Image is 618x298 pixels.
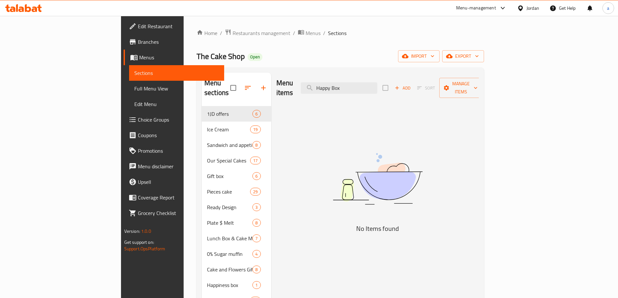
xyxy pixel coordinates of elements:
a: Promotions [124,143,224,159]
span: import [403,52,434,60]
div: Menu-management [456,4,496,12]
span: 29 [250,189,260,195]
span: 8 [253,220,260,226]
span: 6 [253,173,260,179]
div: Pieces cake29 [202,184,271,199]
a: Coverage Report [124,190,224,205]
div: items [252,141,261,149]
span: 6 [253,111,260,117]
div: Our Special Cakes17 [202,153,271,168]
span: Menus [139,54,219,61]
button: Add section [256,80,271,96]
a: Choice Groups [124,112,224,127]
span: 1JD offers [207,110,252,118]
span: Coverage Report [138,194,219,201]
span: Version: [124,227,140,235]
div: Sandwich and appetizer box [207,141,252,149]
span: Full Menu View [134,85,219,92]
span: Ready Design [207,203,252,211]
span: Menus [306,29,321,37]
a: Support.OpsPlatform [124,244,165,253]
div: items [252,234,261,242]
div: items [252,250,261,258]
span: Get support on: [124,238,154,246]
input: search [301,82,377,94]
span: 1.0.0 [141,227,151,235]
a: Full Menu View [129,81,224,96]
div: items [252,266,261,273]
span: Coupons [138,131,219,139]
a: Menus [124,50,224,65]
div: Lunch Box & Cake Mini7 [202,231,271,246]
span: The Cake Shop [197,49,245,64]
span: Sections [328,29,346,37]
nav: breadcrumb [197,29,484,37]
span: Gift box [207,172,252,180]
div: Jordan [527,5,539,12]
span: Sections [134,69,219,77]
span: Edit Menu [134,100,219,108]
div: Ice Cream19 [202,122,271,137]
span: Add [394,84,411,92]
span: Plate $ Melt [207,219,252,227]
span: Choice Groups [138,116,219,124]
span: Restaurants management [233,29,290,37]
span: Branches [138,38,219,46]
li: / [323,29,325,37]
div: Plate $ Melt8 [202,215,271,231]
span: Lunch Box & Cake Mini [207,234,252,242]
img: dish.svg [297,136,459,222]
span: Edit Restaurant [138,22,219,30]
span: Pieces cake [207,188,250,196]
a: Sections [129,65,224,81]
span: Promotions [138,147,219,155]
div: Gift box6 [202,168,271,184]
div: Sandwich and appetizer box8 [202,137,271,153]
div: 0% Sugar muffin4 [202,246,271,262]
button: Manage items [439,78,483,98]
div: items [250,125,261,133]
span: Select section first [413,83,439,93]
a: Restaurants management [225,29,290,37]
span: Open [248,54,262,60]
span: Grocery Checklist [138,209,219,217]
div: items [252,110,261,118]
span: 7 [253,235,260,242]
span: Our Special Cakes [207,157,250,164]
span: 17 [250,158,260,164]
div: Happiness box1 [202,277,271,293]
div: items [252,172,261,180]
a: Upsell [124,174,224,190]
div: items [252,219,261,227]
span: Cake and Flowers Gift [207,266,252,273]
span: 1 [253,282,260,288]
span: Menu disclaimer [138,162,219,170]
span: 0% Sugar muffin [207,250,252,258]
a: Branches [124,34,224,50]
div: Ready Design3 [202,199,271,215]
span: 3 [253,204,260,210]
span: Manage items [444,80,478,96]
span: 8 [253,267,260,273]
span: Happiness box [207,281,252,289]
a: Edit Restaurant [124,18,224,34]
span: Ice Cream [207,125,250,133]
span: 4 [253,251,260,257]
span: Select all sections [226,81,240,95]
span: 19 [250,126,260,133]
span: a [607,5,609,12]
a: Menu disclaimer [124,159,224,174]
li: / [293,29,295,37]
button: export [442,50,484,62]
span: export [447,52,479,60]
